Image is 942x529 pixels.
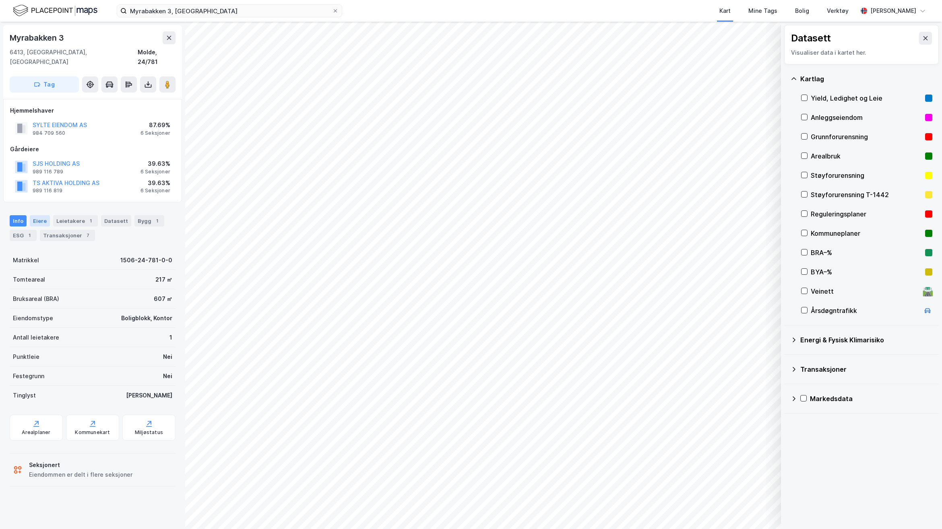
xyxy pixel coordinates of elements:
[135,429,163,436] div: Miljøstatus
[126,391,172,400] div: [PERSON_NAME]
[53,215,98,226] div: Leietakere
[902,490,942,529] div: Kontrollprogram for chat
[10,144,175,154] div: Gårdeiere
[10,230,37,241] div: ESG
[138,47,176,67] div: Molde, 24/781
[811,113,922,122] div: Anleggseiendom
[33,130,65,136] div: 984 709 560
[140,187,170,194] div: 6 Seksjoner
[811,190,922,200] div: Støyforurensning T-1442
[811,248,922,257] div: BRA–%
[75,429,110,436] div: Kommunekart
[795,6,809,16] div: Bolig
[902,490,942,529] iframe: Chat Widget
[29,460,132,470] div: Seksjonert
[140,130,170,136] div: 6 Seksjoner
[140,169,170,175] div: 6 Seksjoner
[791,48,932,58] div: Visualiser data i kartet her.
[811,209,922,219] div: Reguleringsplaner
[13,391,36,400] div: Tinglyst
[922,286,933,296] div: 🛣️
[870,6,916,16] div: [PERSON_NAME]
[163,352,172,362] div: Nei
[101,215,131,226] div: Datasett
[13,313,53,323] div: Eiendomstype
[121,313,172,323] div: Boligblokk, Kontor
[134,215,164,226] div: Bygg
[84,231,92,239] div: 7
[10,31,66,44] div: Myrabakken 3
[800,335,932,345] div: Energi & Fysisk Klimarisiko
[827,6,849,16] div: Verktøy
[10,47,138,67] div: 6413, [GEOGRAPHIC_DATA], [GEOGRAPHIC_DATA]
[800,364,932,374] div: Transaksjoner
[140,120,170,130] div: 87.69%
[10,76,79,93] button: Tag
[140,178,170,188] div: 39.63%
[791,32,831,45] div: Datasett
[120,255,172,265] div: 1506-24-781-0-0
[13,255,39,265] div: Matrikkel
[811,228,922,238] div: Kommuneplaner
[127,5,332,17] input: Søk på adresse, matrikkel, gårdeiere, leietakere eller personer
[811,151,922,161] div: Arealbruk
[811,286,919,296] div: Veinett
[30,215,50,226] div: Eiere
[87,217,95,225] div: 1
[22,429,50,436] div: Arealplaner
[811,171,922,180] div: Støyforurensning
[169,333,172,342] div: 1
[29,470,132,480] div: Eiendommen er delt i flere seksjoner
[140,159,170,169] div: 39.63%
[13,4,97,18] img: logo.f888ab2527a4732fd821a326f86c7f29.svg
[10,106,175,115] div: Hjemmelshaver
[10,215,27,226] div: Info
[153,217,161,225] div: 1
[13,294,59,304] div: Bruksareal (BRA)
[33,187,62,194] div: 989 116 819
[13,352,39,362] div: Punktleie
[811,132,922,142] div: Grunnforurensning
[748,6,777,16] div: Mine Tags
[13,275,45,284] div: Tomteareal
[719,6,731,16] div: Kart
[155,275,172,284] div: 217 ㎡
[13,333,59,342] div: Antall leietakere
[163,371,172,381] div: Nei
[13,371,44,381] div: Festegrunn
[811,306,919,315] div: Årsdøgntrafikk
[40,230,95,241] div: Transaksjoner
[33,169,63,175] div: 989 116 789
[811,267,922,277] div: BYA–%
[811,93,922,103] div: Yield, Ledighet og Leie
[25,231,33,239] div: 1
[800,74,932,84] div: Kartlag
[154,294,172,304] div: 607 ㎡
[810,394,932,403] div: Markedsdata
